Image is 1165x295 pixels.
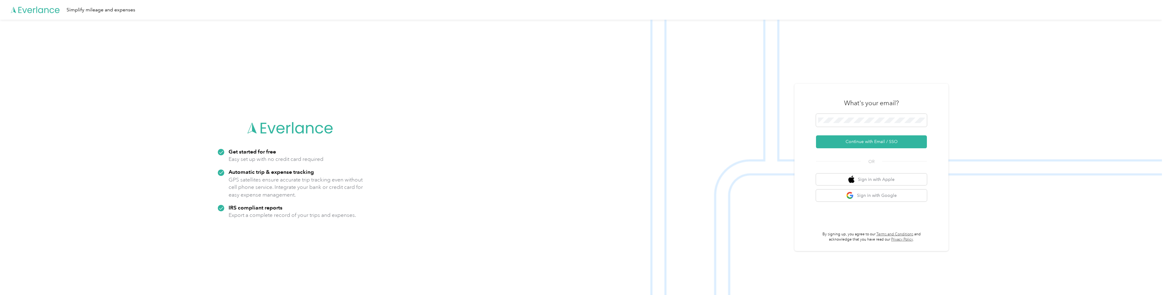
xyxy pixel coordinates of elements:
div: Simplify mileage and expenses [67,6,135,14]
p: GPS satellites ensure accurate trip tracking even without cell phone service. Integrate your bank... [229,176,363,199]
iframe: Everlance-gr Chat Button Frame [1130,261,1165,295]
button: google logoSign in with Google [816,189,927,201]
h3: What's your email? [844,99,899,107]
p: Export a complete record of your trips and expenses. [229,211,356,219]
button: Continue with Email / SSO [816,135,927,148]
span: OR [861,158,882,165]
a: Terms and Conditions [876,232,913,237]
a: Privacy Policy [891,237,913,242]
strong: Automatic trip & expense tracking [229,169,314,175]
strong: IRS compliant reports [229,204,282,211]
p: By signing up, you agree to our and acknowledge that you have read our . [816,232,927,242]
button: apple logoSign in with Apple [816,173,927,185]
p: Easy set up with no credit card required [229,155,323,163]
img: apple logo [848,176,854,183]
img: google logo [846,192,854,199]
strong: Get started for free [229,148,276,155]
